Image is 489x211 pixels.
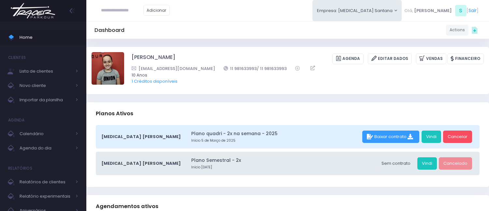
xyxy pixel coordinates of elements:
[132,65,215,72] a: [EMAIL_ADDRESS][DOMAIN_NAME]
[8,51,26,64] h4: Clientes
[20,130,72,138] span: Calendário
[332,53,364,64] a: Agenda
[8,114,25,127] h4: Agenda
[143,5,170,16] a: Adicionar
[20,96,72,104] span: Importar da planilha
[416,53,446,64] a: Vendas
[96,104,133,123] h3: Planos Ativos
[101,160,181,167] span: [MEDICAL_DATA] [PERSON_NAME]
[404,7,413,14] span: Olá,
[446,25,468,35] a: Actions
[20,81,72,90] span: Novo cliente
[132,72,475,78] span: 10 Anos
[8,162,32,175] h4: Relatórios
[447,53,484,64] a: Financeiro
[402,3,481,18] div: [ ]
[191,157,375,164] a: Plano Semestral - 2x
[368,53,412,64] a: Editar Dados
[443,131,472,143] a: Cancelar
[191,165,375,170] small: Início [DATE]
[132,78,178,84] a: 1 Créditos disponíveis
[94,27,124,34] h5: Dashboard
[468,7,477,14] a: Sair
[417,157,437,170] a: Vindi
[92,52,124,85] img: Maite Magri Loureiro
[377,157,415,170] div: Sem contrato
[414,7,452,14] span: [PERSON_NAME]
[20,33,78,42] span: Home
[362,131,419,143] div: Baixar contrato
[223,65,287,72] a: 11 981633993/ 11 981633993
[191,138,360,143] small: Início 5 de Março de 2025
[20,178,72,186] span: Relatórios de clientes
[191,130,360,137] a: Plano quadri - 2x na semana - 2025
[455,5,467,16] span: S
[20,192,72,201] span: Relatório experimentais
[20,67,72,76] span: Lista de clientes
[101,134,181,140] span: [MEDICAL_DATA] [PERSON_NAME]
[422,131,441,143] a: Vindi
[132,53,175,64] a: [PERSON_NAME]
[20,144,72,152] span: Agenda do dia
